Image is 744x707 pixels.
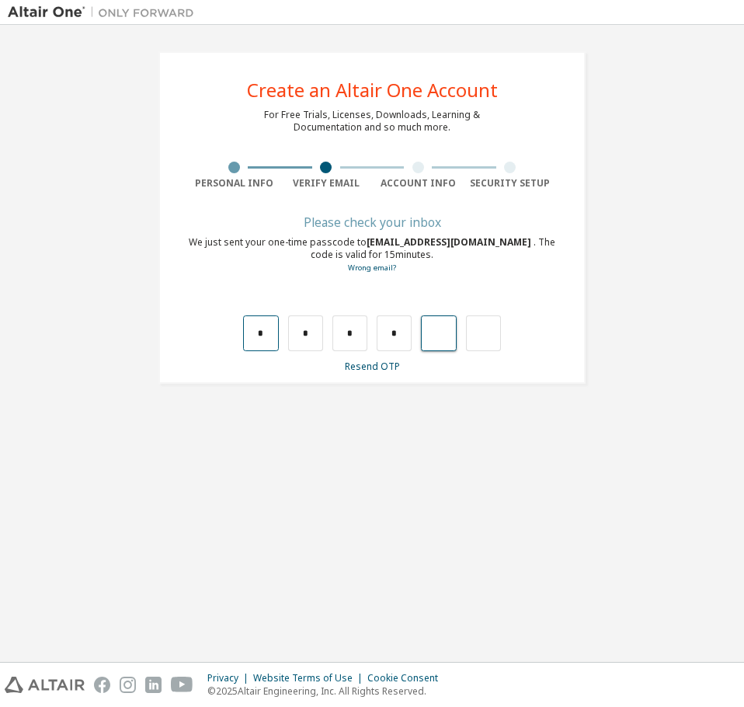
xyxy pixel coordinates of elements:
[188,177,280,190] div: Personal Info
[367,235,534,249] span: [EMAIL_ADDRESS][DOMAIN_NAME]
[367,672,447,684] div: Cookie Consent
[207,684,447,698] p: © 2025 Altair Engineering, Inc. All Rights Reserved.
[188,218,556,227] div: Please check your inbox
[247,81,498,99] div: Create an Altair One Account
[94,677,110,693] img: facebook.svg
[8,5,202,20] img: Altair One
[372,177,464,190] div: Account Info
[280,177,373,190] div: Verify Email
[5,677,85,693] img: altair_logo.svg
[264,109,480,134] div: For Free Trials, Licenses, Downloads, Learning & Documentation and so much more.
[171,677,193,693] img: youtube.svg
[145,677,162,693] img: linkedin.svg
[188,236,556,274] div: We just sent your one-time passcode to . The code is valid for 15 minutes.
[348,263,396,273] a: Go back to the registration form
[464,177,557,190] div: Security Setup
[253,672,367,684] div: Website Terms of Use
[345,360,400,373] a: Resend OTP
[207,672,253,684] div: Privacy
[120,677,136,693] img: instagram.svg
